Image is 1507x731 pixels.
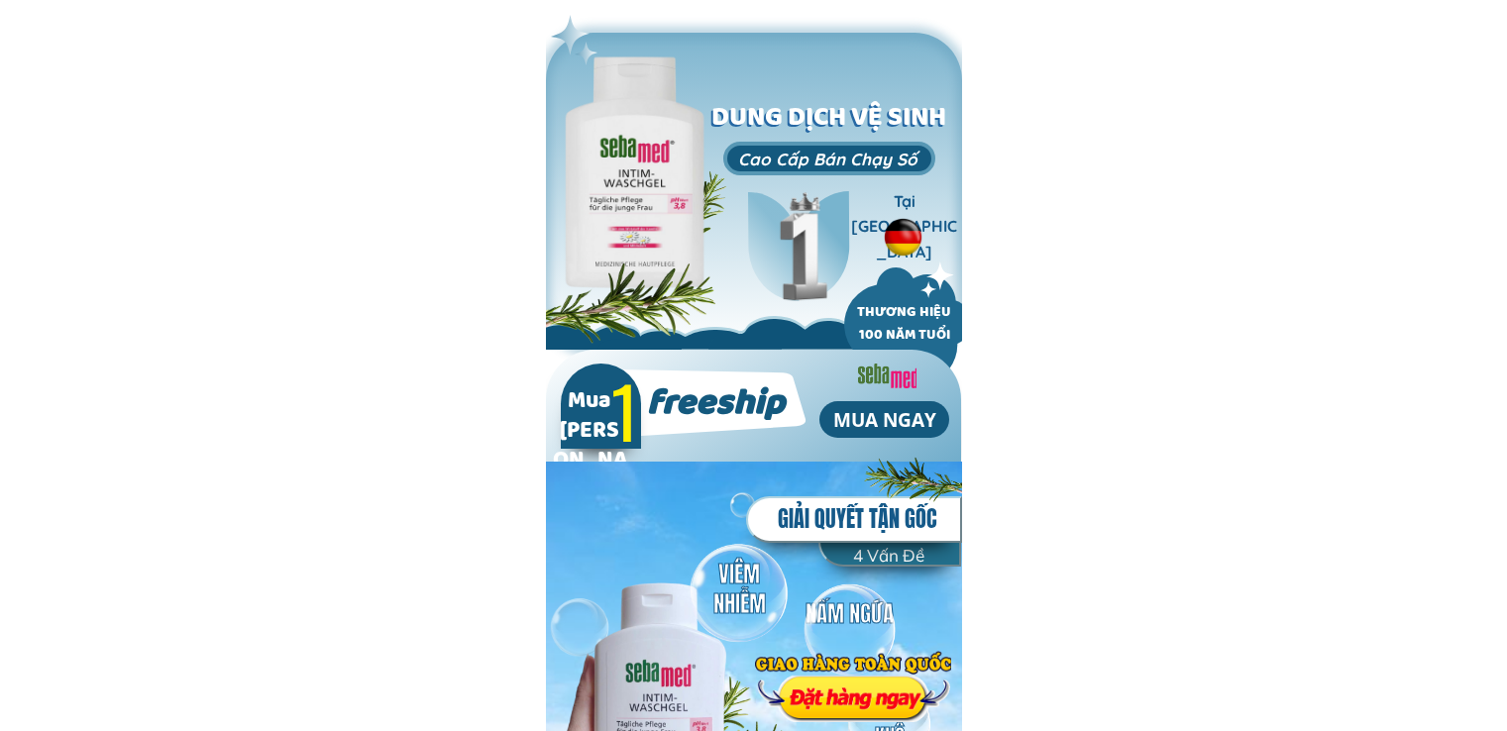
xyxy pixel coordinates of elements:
[708,99,950,142] h1: DUNG DỊCH VỆ SINH
[760,501,954,537] h5: GIẢI QUYẾT TẬN GỐC
[600,365,649,456] h2: 1
[831,542,946,569] h5: 4 Vấn Đề
[607,378,823,436] h2: freeship
[553,389,627,508] h2: Mua [PERSON_NAME]
[818,401,950,439] p: MUA NGAY
[847,303,961,349] h2: THƯƠNG HIỆU 100 NĂM TUỔI
[851,189,958,265] h3: Tại [GEOGRAPHIC_DATA]
[723,146,933,172] h3: Cao Cấp Bán Chạy Số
